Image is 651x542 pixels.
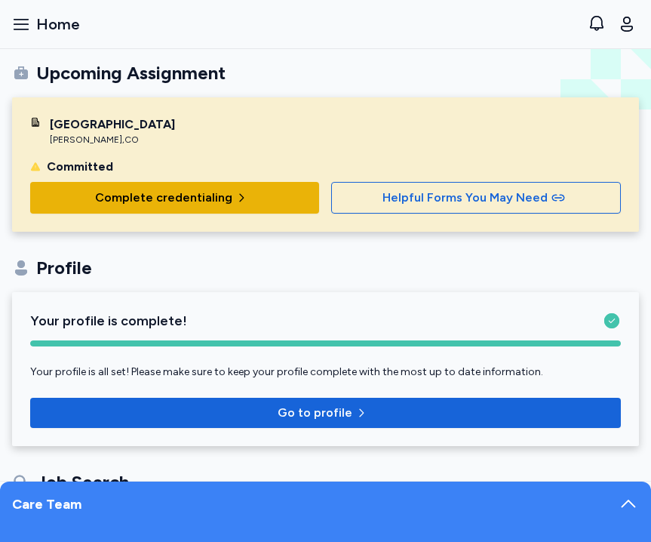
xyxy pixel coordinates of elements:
[36,14,80,35] span: Home
[36,256,92,280] div: Profile
[50,134,175,146] div: [PERSON_NAME] , CO
[95,189,232,207] span: Complete credentialing
[382,189,548,207] span: Helpful Forms You May Need
[50,115,175,134] div: [GEOGRAPHIC_DATA]
[36,61,226,85] div: Upcoming Assignment
[36,470,129,494] div: Job Search
[30,398,621,428] button: Go to profile
[30,365,621,380] p: Your profile is all set! Please make sure to keep your profile complete with the most up to date ...
[30,310,187,331] span: Your profile is complete!
[331,182,621,214] button: Helpful Forms You May Need
[6,8,86,41] button: Home
[30,182,319,214] button: Complete credentialing
[47,158,113,176] div: Committed
[278,404,352,422] p: Go to profile
[12,494,81,530] div: Care Team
